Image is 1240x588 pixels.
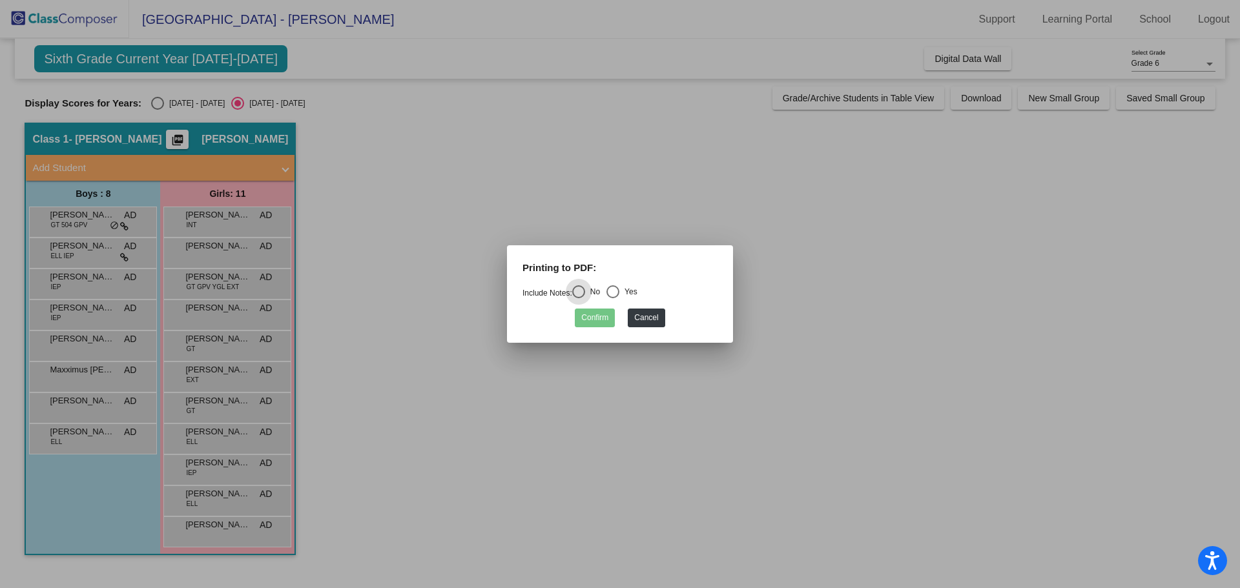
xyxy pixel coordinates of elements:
div: No [585,286,600,298]
button: Cancel [628,309,665,327]
a: Include Notes: [522,289,572,298]
label: Printing to PDF: [522,261,596,276]
mat-radio-group: Select an option [522,289,637,298]
button: Confirm [575,309,615,327]
div: Yes [619,286,637,298]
